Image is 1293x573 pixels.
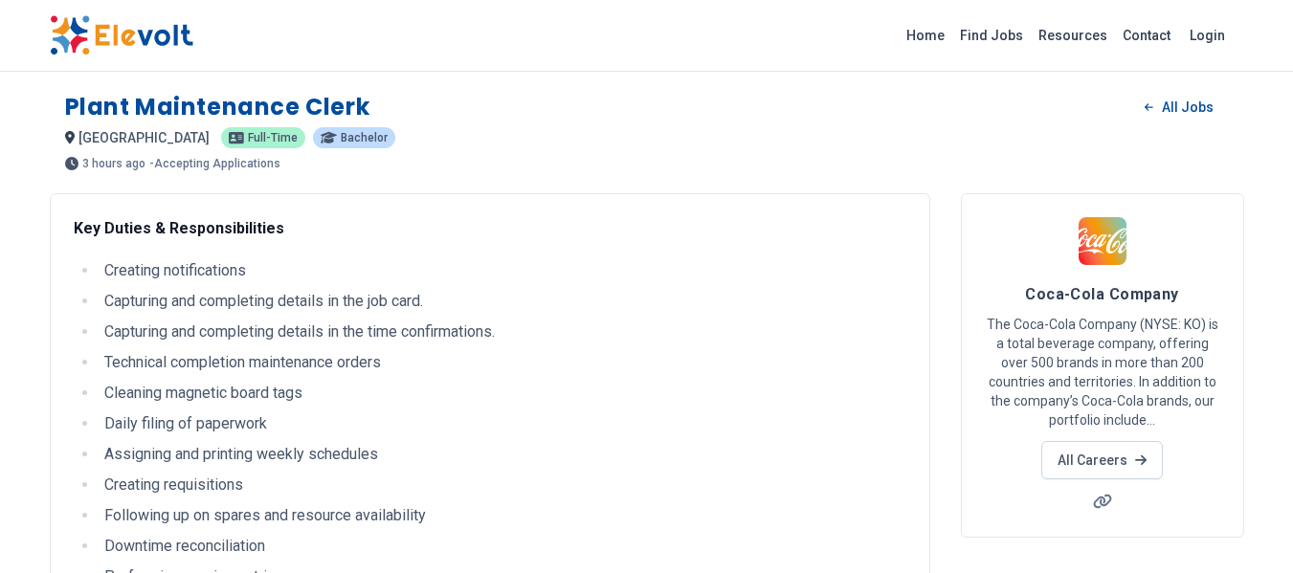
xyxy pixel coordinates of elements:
a: Find Jobs [952,20,1031,51]
a: Login [1178,16,1237,55]
li: Cleaning magnetic board tags [99,382,906,405]
li: Creating notifications [99,259,906,282]
li: Creating requisitions [99,474,906,496]
li: Daily filing of paperwork [99,412,906,435]
a: All Careers [1041,441,1163,479]
strong: Key Duties & Responsibilities [74,219,284,237]
li: Capturing and completing details in the job card. [99,290,906,313]
li: Capturing and completing details in the time confirmations. [99,320,906,343]
li: Technical completion maintenance orders [99,351,906,374]
span: Coca-Cola Company [1025,285,1179,303]
p: - Accepting Applications [149,158,280,169]
a: Home [899,20,952,51]
a: All Jobs [1129,93,1228,121]
img: Coca-Cola Company [1079,217,1126,265]
li: Assigning and printing weekly schedules [99,443,906,466]
li: Following up on spares and resource availability [99,504,906,527]
p: The Coca-Cola Company (NYSE: KO) is a total beverage company, offering over 500 brands in more th... [985,315,1220,430]
h1: Plant Maintenance Clerk [65,92,370,122]
span: Full-time [248,132,298,143]
a: Contact [1115,20,1178,51]
span: 3 hours ago [82,158,145,169]
span: [GEOGRAPHIC_DATA] [78,130,210,145]
a: Resources [1031,20,1115,51]
span: Bachelor [341,132,388,143]
img: Elevolt [50,15,193,55]
li: Downtime reconciliation [99,535,906,558]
